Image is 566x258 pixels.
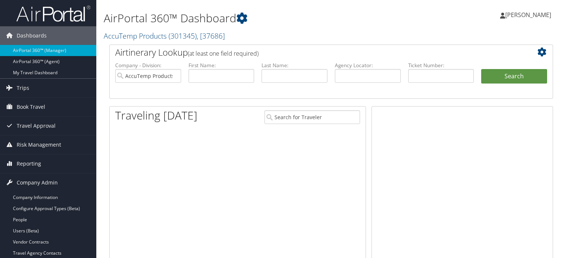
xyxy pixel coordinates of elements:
img: airportal-logo.png [16,5,90,22]
h2: Airtinerary Lookup [115,46,510,59]
span: [PERSON_NAME] [505,11,551,19]
span: Book Travel [17,98,45,116]
span: Travel Approval [17,117,56,135]
span: Reporting [17,154,41,173]
input: Search for Traveler [264,110,360,124]
label: Company - Division: [115,62,181,69]
label: Ticket Number: [408,62,474,69]
h1: Traveling [DATE] [115,108,197,123]
span: Risk Management [17,135,61,154]
span: Company Admin [17,173,58,192]
label: Last Name: [262,62,327,69]
h1: AirPortal 360™ Dashboard [104,10,407,26]
a: [PERSON_NAME] [500,4,559,26]
button: Search [481,69,547,84]
a: AccuTemp Products [104,31,225,41]
span: (at least one field required) [188,49,259,58]
label: First Name: [189,62,254,69]
label: Agency Locator: [335,62,401,69]
span: Dashboards [17,26,47,45]
span: Trips [17,79,29,97]
span: , [ 37686 ] [197,31,225,41]
span: ( 301345 ) [169,31,197,41]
